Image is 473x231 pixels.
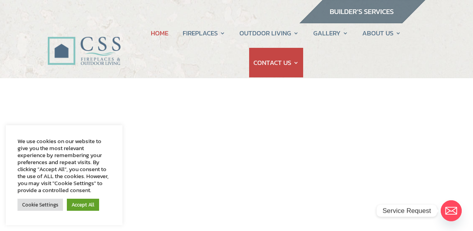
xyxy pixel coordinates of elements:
[67,199,99,211] a: Accept All
[362,18,401,48] a: ABOUT US
[183,18,225,48] a: FIREPLACES
[299,16,426,26] a: builder services construction supply
[239,18,299,48] a: OUTDOOR LIVING
[17,199,63,211] a: Cookie Settings
[47,17,120,69] img: CSS Fireplaces & Outdoor Living (Formerly Construction Solutions & Supply)- Jacksonville Ormond B...
[151,18,168,48] a: HOME
[313,18,348,48] a: GALLERY
[17,138,111,194] div: We use cookies on our website to give you the most relevant experience by remembering your prefer...
[441,200,462,221] a: Email
[253,48,299,77] a: CONTACT US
